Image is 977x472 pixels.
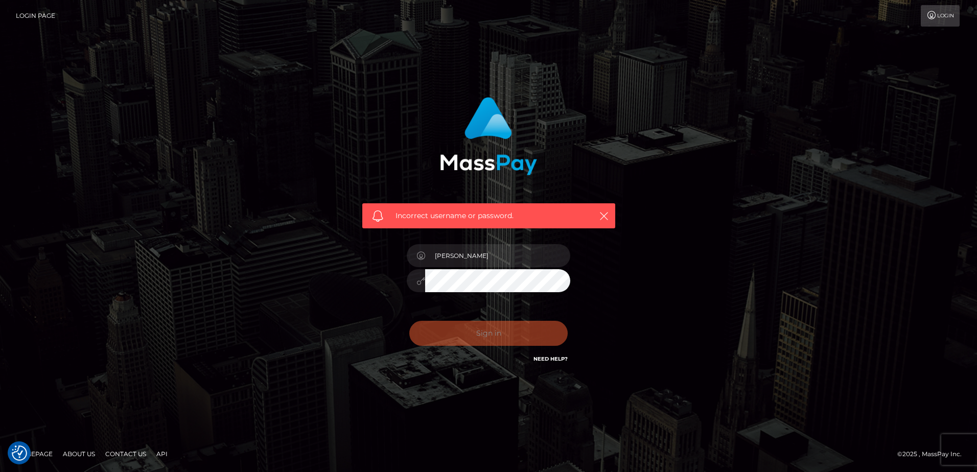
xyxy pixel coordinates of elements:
input: Username... [425,244,570,267]
a: Need Help? [533,356,568,362]
span: Incorrect username or password. [396,210,582,221]
a: API [152,446,172,462]
img: Revisit consent button [12,445,27,461]
a: Homepage [11,446,57,462]
a: Contact Us [101,446,150,462]
img: MassPay Login [440,97,537,175]
a: Login Page [16,5,55,27]
a: About Us [59,446,99,462]
a: Login [921,5,960,27]
div: © 2025 , MassPay Inc. [897,449,969,460]
button: Consent Preferences [12,445,27,461]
